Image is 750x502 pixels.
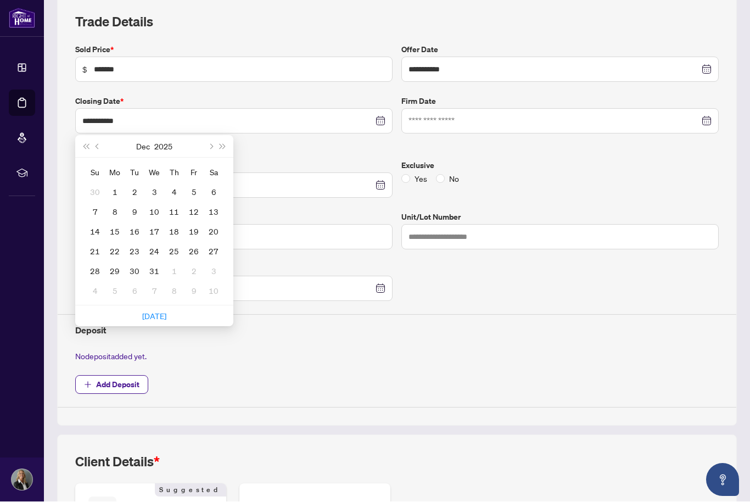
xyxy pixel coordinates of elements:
div: 12 [187,205,200,219]
div: 6 [128,285,141,298]
div: 8 [108,205,121,219]
td: 2025-12-23 [125,242,144,261]
label: Mutual Release Date [75,263,393,275]
img: Profile Icon [12,470,32,490]
td: 2025-12-18 [164,222,184,242]
td: 2025-12-06 [204,182,223,202]
td: 2025-12-15 [105,222,125,242]
td: 2025-12-16 [125,222,144,242]
td: 2026-01-05 [105,281,125,301]
div: 28 [88,265,102,278]
div: 23 [128,245,141,258]
td: 2025-12-20 [204,222,223,242]
label: Exclusive [401,160,719,172]
td: 2026-01-04 [85,281,105,301]
button: Choose a month [136,136,150,158]
div: 29 [108,265,121,278]
td: 2025-12-08 [105,202,125,222]
button: Open asap [706,464,739,497]
div: 2 [128,186,141,199]
td: 2025-12-10 [144,202,164,222]
td: 2026-01-03 [204,261,223,281]
th: Sa [204,163,223,182]
label: Closing Date [75,96,393,108]
td: 2025-12-29 [105,261,125,281]
button: Previous month (PageUp) [92,136,104,158]
div: 22 [108,245,121,258]
div: 8 [167,285,181,298]
div: 25 [167,245,181,258]
th: Mo [105,163,125,182]
label: Firm Date [401,96,719,108]
div: 13 [207,205,220,219]
td: 2025-12-09 [125,202,144,222]
td: 2026-01-07 [144,281,164,301]
td: 2025-12-21 [85,242,105,261]
div: 3 [148,186,161,199]
th: Su [85,163,105,182]
td: 2026-01-09 [184,281,204,301]
td: 2026-01-06 [125,281,144,301]
div: 30 [88,186,102,199]
span: Suggested [155,484,226,497]
td: 2025-12-05 [184,182,204,202]
div: 3 [207,265,220,278]
td: 2025-12-13 [204,202,223,222]
td: 2025-12-11 [164,202,184,222]
div: 6 [207,186,220,199]
span: No deposit added yet. [75,352,147,361]
td: 2025-12-02 [125,182,144,202]
td: 2025-12-27 [204,242,223,261]
div: 10 [148,205,161,219]
div: 1 [108,186,121,199]
div: 20 [207,225,220,238]
td: 2026-01-10 [204,281,223,301]
td: 2025-12-26 [184,242,204,261]
td: 2025-12-31 [144,261,164,281]
td: 2025-12-25 [164,242,184,261]
td: 2025-12-22 [105,242,125,261]
th: Tu [125,163,144,182]
button: Last year (Control + left) [80,136,92,158]
div: 26 [187,245,200,258]
td: 2025-12-19 [184,222,204,242]
h2: Client Details [75,453,160,471]
div: 15 [108,225,121,238]
label: Number of offers [75,211,393,224]
td: 2025-12-12 [184,202,204,222]
div: 31 [148,265,161,278]
div: 1 [167,265,181,278]
span: No [445,173,463,185]
div: 24 [148,245,161,258]
div: 21 [88,245,102,258]
th: Th [164,163,184,182]
div: 7 [88,205,102,219]
label: Sold Price [75,44,393,56]
td: 2026-01-02 [184,261,204,281]
div: 27 [207,245,220,258]
h4: Deposit [75,324,719,337]
td: 2026-01-08 [164,281,184,301]
span: Closing Date is Required Field [75,137,163,145]
span: plus [84,381,92,389]
button: Next month (PageDown) [204,136,216,158]
label: Conditional Date [75,160,393,172]
label: Offer Date [401,44,719,56]
td: 2025-12-28 [85,261,105,281]
td: 2025-12-14 [85,222,105,242]
div: 9 [187,285,200,298]
td: 2025-12-01 [105,182,125,202]
div: 30 [128,265,141,278]
th: Fr [184,163,204,182]
div: 9 [128,205,141,219]
td: 2025-12-03 [144,182,164,202]
div: 4 [167,186,181,199]
label: Unit/Lot Number [401,211,719,224]
div: 18 [167,225,181,238]
button: Next year (Control + right) [217,136,229,158]
th: We [144,163,164,182]
h2: Trade Details [75,13,719,31]
div: 7 [148,285,161,298]
td: 2025-12-07 [85,202,105,222]
div: 10 [207,285,220,298]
